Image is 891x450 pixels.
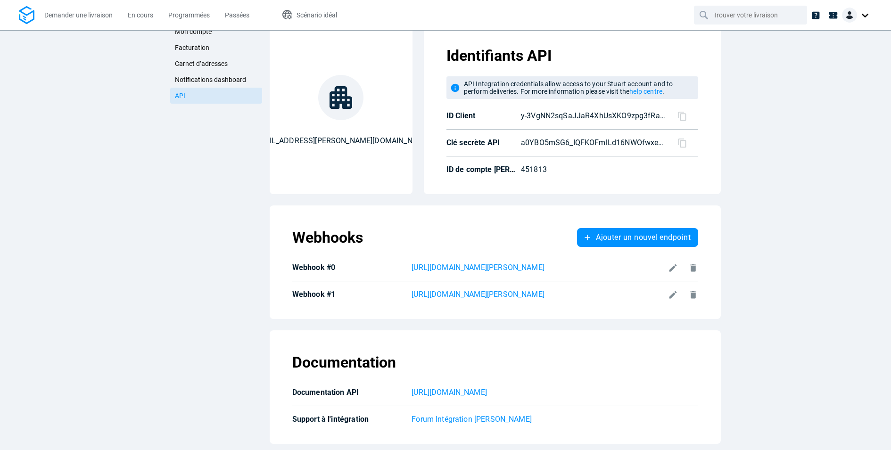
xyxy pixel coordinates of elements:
[292,415,408,424] p: Support à l'intégration
[292,353,396,372] p: Documentation
[596,234,691,241] span: Ajouter un nouvel endpoint
[292,228,363,247] p: Webhooks
[713,6,790,24] input: Trouver votre livraison
[19,6,34,25] img: Logo
[128,11,153,19] span: En cours
[175,92,185,99] span: API
[412,387,698,398] a: [URL][DOMAIN_NAME]
[252,135,430,147] p: [EMAIL_ADDRESS][PERSON_NAME][DOMAIN_NAME]
[170,72,262,88] a: Notifications dashboard
[297,11,337,19] span: Scénario idéal
[412,414,698,425] a: Forum Intégration [PERSON_NAME]
[521,164,656,175] p: 451813
[170,88,262,104] a: API
[446,138,517,147] p: Clé secrète API
[292,388,408,397] p: Documentation API
[170,56,262,72] a: Carnet d’adresses
[446,111,517,121] p: ID Client
[170,40,262,56] a: Facturation
[175,76,246,83] span: Notifications dashboard
[175,44,209,51] span: Facturation
[170,24,262,40] a: Mon compte
[464,80,673,95] span: API Integration credentials allow access to your Stuart account and to perform deliveries. For mo...
[168,11,210,19] span: Programmées
[412,289,664,300] a: [URL][DOMAIN_NAME][PERSON_NAME]
[446,46,698,65] p: Identifiants API
[521,137,666,148] p: a0YBO5mSG6_IQFKOFmlLd16NWOfwxe2NOWVhoAysoLI
[175,28,212,35] span: Mon compte
[412,262,664,273] a: [URL][DOMAIN_NAME][PERSON_NAME]
[629,88,662,95] a: help centre
[842,8,857,23] img: Client
[292,290,408,299] p: Webhook #1
[175,60,228,67] span: Carnet d’adresses
[225,11,249,19] span: Passées
[292,263,408,272] p: Webhook #0
[521,110,666,122] p: y-3VgNN2sqSaJJaR4XhUsXKO9zpg3fRaLn6kRamYous
[446,165,517,174] p: ID de compte [PERSON_NAME]
[44,11,113,19] span: Demander une livraison
[577,228,698,247] button: Ajouter un nouvel endpoint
